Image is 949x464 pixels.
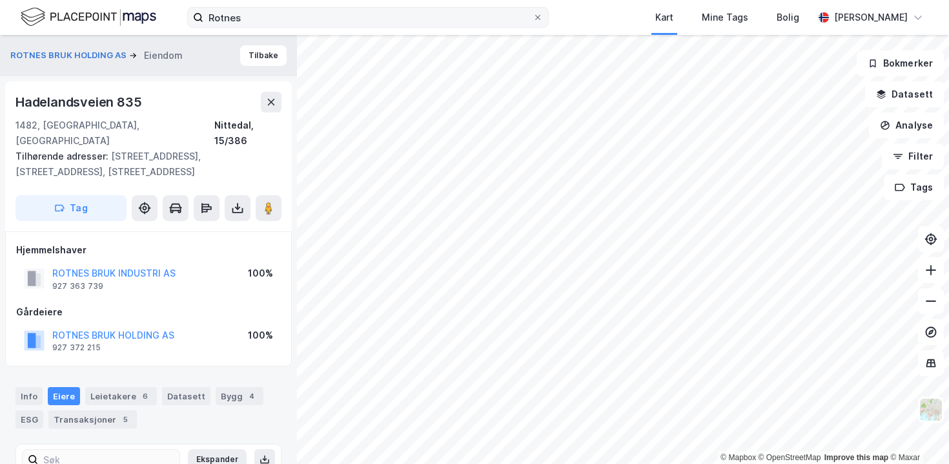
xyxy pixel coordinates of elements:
[21,6,156,28] img: logo.f888ab2527a4732fd821a326f86c7f29.svg
[216,387,263,405] div: Bygg
[119,413,132,426] div: 5
[884,174,944,200] button: Tags
[834,10,908,25] div: [PERSON_NAME]
[16,242,281,258] div: Hjemmelshaver
[882,143,944,169] button: Filter
[15,387,43,405] div: Info
[214,118,281,149] div: Nittedal, 15/386
[48,410,137,428] div: Transaksjoner
[15,149,271,180] div: [STREET_ADDRESS], [STREET_ADDRESS], [STREET_ADDRESS]
[15,151,111,162] span: Tilhørende adresser:
[16,304,281,320] div: Gårdeiere
[52,281,103,291] div: 927 363 739
[869,112,944,138] button: Analyse
[48,387,80,405] div: Eiere
[15,410,43,428] div: ESG
[720,453,756,462] a: Mapbox
[85,387,157,405] div: Leietakere
[240,45,287,66] button: Tilbake
[248,266,273,281] div: 100%
[884,402,949,464] div: Kontrollprogram for chat
[759,453,821,462] a: OpenStreetMap
[10,49,129,62] button: ROTNES BRUK HOLDING AS
[824,453,888,462] a: Improve this map
[655,10,673,25] div: Kart
[919,397,943,422] img: Z
[15,195,127,221] button: Tag
[162,387,210,405] div: Datasett
[865,81,944,107] button: Datasett
[139,390,152,403] div: 6
[15,92,144,112] div: Hadelandsveien 835
[203,8,533,27] input: Søk på adresse, matrikkel, gårdeiere, leietakere eller personer
[857,50,944,76] button: Bokmerker
[248,328,273,343] div: 100%
[245,390,258,403] div: 4
[52,343,101,353] div: 927 372 215
[15,118,214,149] div: 1482, [GEOGRAPHIC_DATA], [GEOGRAPHIC_DATA]
[884,402,949,464] iframe: Chat Widget
[702,10,748,25] div: Mine Tags
[144,48,183,63] div: Eiendom
[777,10,799,25] div: Bolig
